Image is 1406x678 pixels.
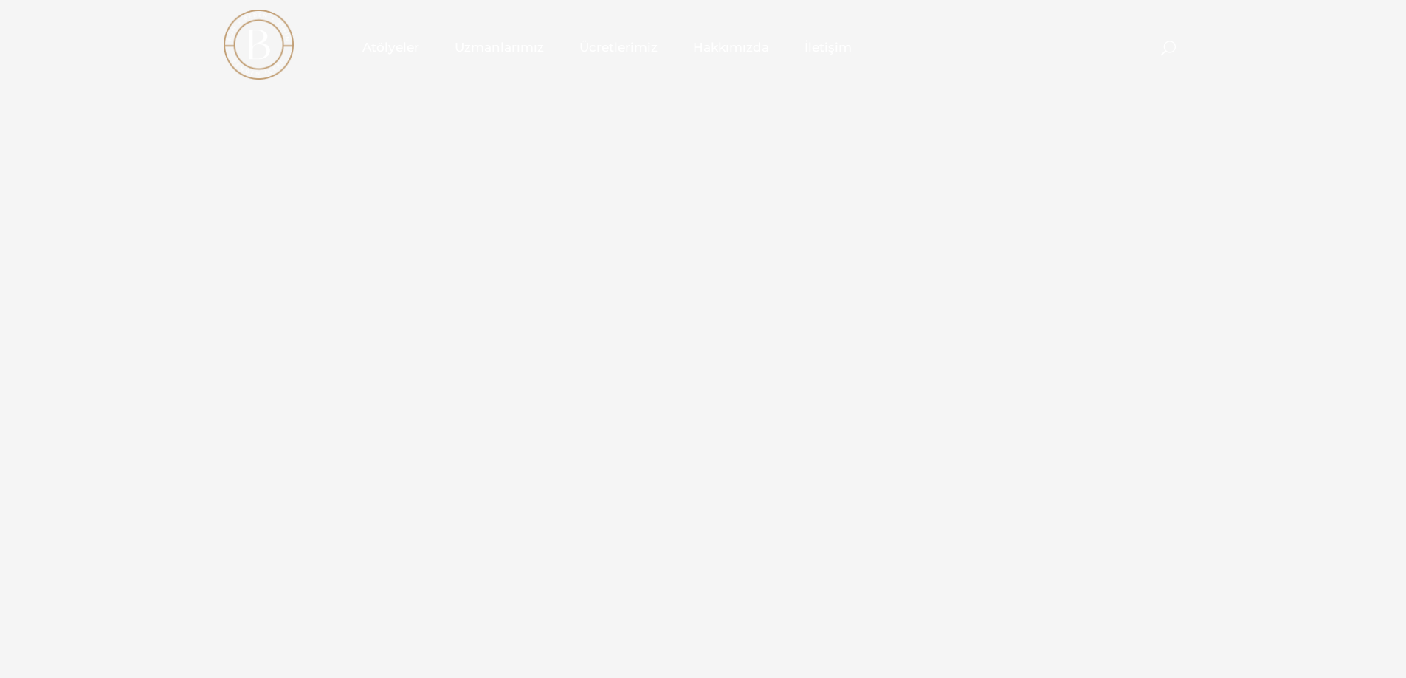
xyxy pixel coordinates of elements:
[804,39,852,56] span: İletişim
[455,39,544,56] span: Uzmanlarımız
[562,10,675,84] a: Ücretlerimiz
[362,39,419,56] span: Atölyeler
[675,10,787,84] a: Hakkımızda
[345,10,437,84] a: Atölyeler
[693,39,769,56] span: Hakkımızda
[787,10,869,84] a: İletişim
[579,39,658,56] span: Ücretlerimiz
[437,10,562,84] a: Uzmanlarımız
[224,10,294,80] img: light logo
